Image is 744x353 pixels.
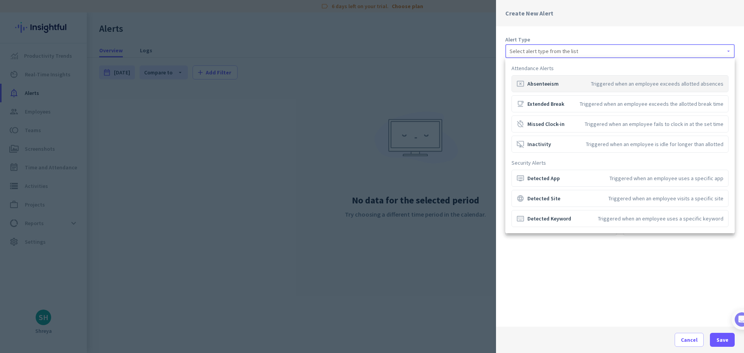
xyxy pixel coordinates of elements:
div: Triggered when an employee is idle for longer than allotted [586,140,723,148]
i: desktop_access_disabled [517,140,524,148]
div: Inactivity [517,140,551,148]
div: Absenteeism [517,80,559,88]
div: Detected App [517,174,560,182]
div: Triggered when an employee uses a specific app [610,174,723,182]
i: dvr [517,174,524,182]
span: Attendance Alerts [511,65,554,72]
i: timer_off [517,120,524,128]
i: language [517,195,524,202]
div: Triggered when an employee exceeds allotted absences [591,80,723,88]
div: Triggered when an employee visits a specific site [608,195,723,202]
div: Extended Break [517,100,564,108]
div: Add employees [30,47,131,55]
div: Close [136,3,150,17]
div: Initial tracking settings and how to edit them [30,76,131,92]
i: cancel_presentation [517,80,524,88]
div: 2Initial tracking settings and how to edit them [14,74,141,92]
div: Start collecting data [30,111,131,119]
i: keyboard_alt [517,215,524,222]
div: Detected Site [517,195,560,202]
div: Onboarding completed! [30,141,131,148]
button: go back [5,3,20,18]
div: Now you can start analyzing the data and exploring different options that Insightful offers! [30,153,135,178]
div: Triggered when an employee fails to clock in at the set time [585,120,723,128]
div: Missed Clock-in [517,120,565,128]
div: 3Start collecting data [14,108,141,121]
div: Detected Keyword [517,215,571,222]
span: Security Alerts [511,159,546,166]
div: Triggered when an employee exceeds the allotted break time [580,100,723,108]
div: 4Onboarding completed! [14,138,141,150]
i: free_breakfast [517,100,524,108]
div: 1Add employees [14,44,141,57]
div: Triggered when an employee uses a specific keyword [598,215,723,222]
